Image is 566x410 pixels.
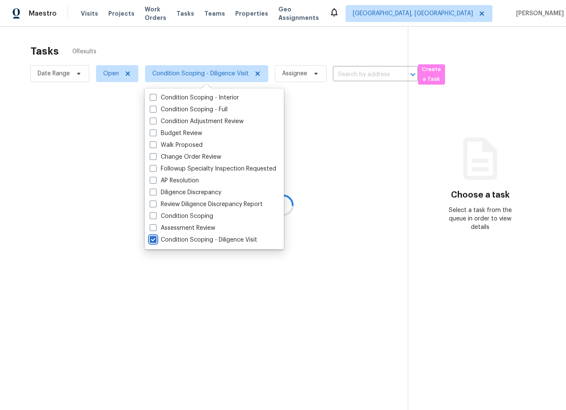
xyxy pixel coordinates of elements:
[150,176,199,185] label: AP Resolution
[150,141,203,149] label: Walk Proposed
[150,94,239,102] label: Condition Scoping - Interior
[150,105,228,114] label: Condition Scoping - Full
[150,117,244,126] label: Condition Adjustment Review
[150,165,276,173] label: Followup Specialty Inspection Requested
[150,212,213,220] label: Condition Scoping
[150,236,257,244] label: Condition Scoping - Diligence Visit
[150,200,263,209] label: Review Diligence Discrepancy Report
[150,153,221,161] label: Change Order Review
[150,188,221,197] label: Diligence Discrepancy
[150,129,202,138] label: Budget Review
[150,224,215,232] label: Assessment Review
